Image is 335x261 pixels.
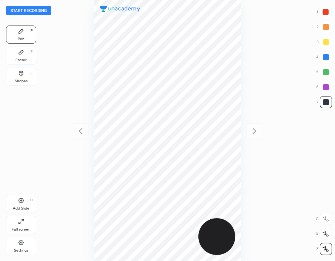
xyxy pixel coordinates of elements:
div: 5 [316,66,332,78]
div: Eraser [15,58,27,62]
div: E [30,50,33,54]
div: 1 [317,6,332,18]
div: 7 [317,96,332,108]
div: Shapes [15,79,27,83]
div: Full screen [12,228,30,231]
div: F [30,219,33,223]
div: Settings [14,249,28,252]
div: 2 [317,21,332,33]
div: 6 [316,81,332,93]
div: L [30,71,33,75]
div: Pen [18,37,24,41]
button: Start recording [6,6,51,15]
div: C [316,213,332,225]
div: H [30,198,33,202]
div: X [316,228,332,240]
div: 4 [316,51,332,63]
div: P [30,29,33,33]
div: Add Slide [13,207,29,210]
div: 3 [317,36,332,48]
div: Z [316,243,332,255]
img: logo.38c385cc.svg [100,6,140,12]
